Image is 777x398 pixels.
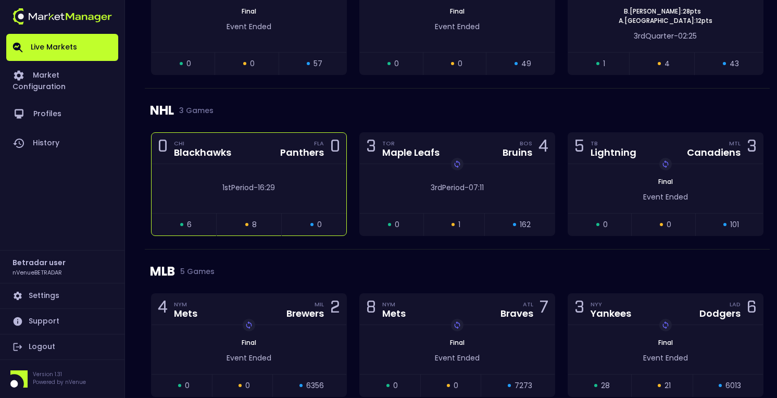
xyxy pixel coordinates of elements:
div: 3 [574,300,584,319]
span: 1 [458,219,460,230]
div: Blackhawks [174,148,231,157]
span: 8 [252,219,257,230]
span: Final [239,338,259,347]
span: Final [447,7,468,16]
span: 6356 [306,380,324,391]
h3: nVenueBETRADAR [12,268,62,276]
img: replayImg [661,160,670,168]
div: NYY [591,300,631,308]
span: Event Ended [643,192,688,202]
span: 1st Period [222,182,254,193]
span: 7273 [515,380,532,391]
div: LAD [730,300,741,308]
span: Final [655,338,676,347]
div: 8 [366,300,376,319]
div: Mets [382,309,406,318]
div: Version 1.31Powered by nVenue [6,370,118,388]
div: Maple Leafs [382,148,440,157]
span: Final [655,177,676,186]
div: 3 [747,139,757,158]
div: MTL [729,139,741,147]
span: 4 [665,58,670,69]
div: MIL [315,300,324,308]
span: 0 [317,219,322,230]
span: Event Ended [435,21,480,32]
span: 101 [730,219,739,230]
span: 5 Games [175,267,215,276]
span: 0 [250,58,255,69]
span: 1 [603,58,605,69]
p: Version 1.31 [33,370,86,378]
div: TOR [382,139,440,147]
span: 49 [521,58,531,69]
span: 28 [601,380,610,391]
div: NHL [150,89,765,132]
span: Event Ended [643,353,688,363]
span: Final [239,7,259,16]
span: 162 [520,219,531,230]
span: - [465,182,469,193]
span: 0 [458,58,462,69]
span: Event Ended [227,21,271,32]
span: Event Ended [227,353,271,363]
img: replayImg [245,321,253,329]
span: B . [PERSON_NAME] : 28 pts [621,7,704,16]
div: TB [591,139,636,147]
span: 0 [393,380,398,391]
div: Mets [174,309,197,318]
div: Lightning [591,148,636,157]
img: replayImg [453,321,461,329]
span: 07:11 [469,182,484,193]
div: BOS [520,139,532,147]
img: replayImg [453,160,461,168]
span: 6 [187,219,192,230]
div: Panthers [280,148,324,157]
span: 3 Games [174,106,214,115]
span: 16:29 [258,182,275,193]
span: 0 [186,58,191,69]
div: Bruins [503,148,532,157]
div: Canadiens [687,148,741,157]
span: - [674,31,678,41]
span: - [254,182,258,193]
span: 02:25 [678,31,697,41]
div: CHI [174,139,231,147]
img: logo [12,8,112,24]
span: 21 [665,380,671,391]
div: Brewers [286,309,324,318]
span: 0 [185,380,190,391]
span: 0 [454,380,458,391]
p: Powered by nVenue [33,378,86,386]
span: 0 [395,219,399,230]
a: Support [6,309,118,334]
div: 4 [538,139,548,158]
a: Settings [6,283,118,308]
span: 0 [394,58,399,69]
div: 2 [330,300,340,319]
span: 57 [314,58,322,69]
span: 0 [603,219,608,230]
div: ATL [523,300,533,308]
span: 43 [730,58,739,69]
a: Logout [6,334,118,359]
div: MLB [150,250,765,293]
span: Final [447,338,468,347]
div: NYM [382,300,406,308]
div: 6 [747,300,757,319]
span: 6013 [725,380,741,391]
span: 0 [667,219,671,230]
div: Dodgers [699,309,741,318]
span: 0 [245,380,250,391]
span: A . [GEOGRAPHIC_DATA] : 12 pts [616,16,716,26]
div: NYM [174,300,197,308]
a: Profiles [6,99,118,129]
h2: Betradar user [12,257,66,268]
div: 0 [158,139,168,158]
a: Market Configuration [6,61,118,99]
div: Braves [500,309,533,318]
div: FLA [314,139,324,147]
div: 5 [574,139,584,158]
div: 4 [158,300,168,319]
span: 3rd Quarter [634,31,674,41]
a: Live Markets [6,34,118,61]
